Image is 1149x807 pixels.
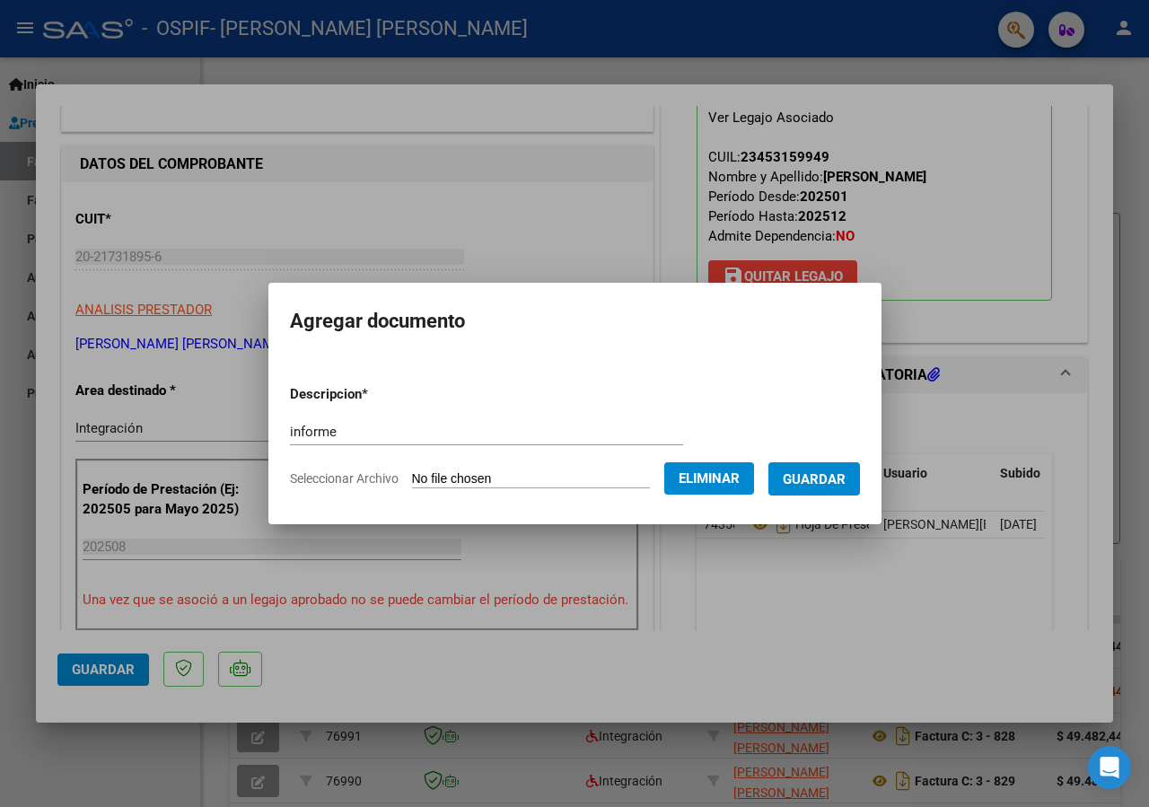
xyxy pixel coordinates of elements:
span: Seleccionar Archivo [290,471,399,486]
p: Descripcion [290,384,461,405]
span: Eliminar [679,470,740,487]
h2: Agregar documento [290,304,860,338]
button: Eliminar [664,462,754,495]
span: Guardar [783,471,846,487]
button: Guardar [768,462,860,496]
div: Open Intercom Messenger [1088,746,1131,789]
